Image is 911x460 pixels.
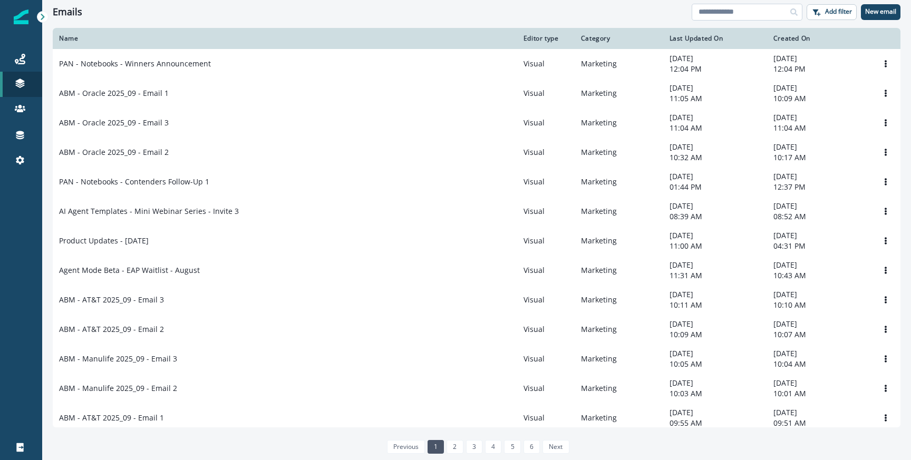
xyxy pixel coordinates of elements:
[773,182,865,192] p: 12:37 PM
[466,440,482,454] a: Page 3
[773,171,865,182] p: [DATE]
[877,233,894,249] button: Options
[517,79,575,108] td: Visual
[773,329,865,340] p: 10:07 AM
[53,79,900,108] a: ABM - Oracle 2025_09 - Email 1VisualMarketing[DATE]11:05 AM[DATE]10:09 AMOptions
[59,265,200,276] p: Agent Mode Beta - EAP Waitlist - August
[670,64,761,74] p: 12:04 PM
[542,440,569,454] a: Next page
[575,256,663,285] td: Marketing
[670,260,761,270] p: [DATE]
[53,344,900,374] a: ABM - Manulife 2025_09 - Email 3VisualMarketing[DATE]10:05 AM[DATE]10:04 AMOptions
[877,144,894,160] button: Options
[59,58,211,69] p: PAN - Notebooks - Winners Announcement
[59,324,164,335] p: ABM - AT&T 2025_09 - Email 2
[517,256,575,285] td: Visual
[575,79,663,108] td: Marketing
[575,315,663,344] td: Marketing
[773,300,865,310] p: 10:10 AM
[773,53,865,64] p: [DATE]
[575,344,663,374] td: Marketing
[773,123,865,133] p: 11:04 AM
[517,49,575,79] td: Visual
[670,152,761,163] p: 10:32 AM
[877,321,894,337] button: Options
[670,112,761,123] p: [DATE]
[59,34,511,43] div: Name
[670,182,761,192] p: 01:44 PM
[877,203,894,219] button: Options
[517,226,575,256] td: Visual
[53,49,900,79] a: PAN - Notebooks - Winners AnnouncementVisualMarketing[DATE]12:04 PM[DATE]12:04 PMOptions
[53,315,900,344] a: ABM - AT&T 2025_09 - Email 2VisualMarketing[DATE]10:09 AM[DATE]10:07 AMOptions
[517,315,575,344] td: Visual
[877,56,894,72] button: Options
[517,138,575,167] td: Visual
[575,197,663,226] td: Marketing
[59,354,177,364] p: ABM - Manulife 2025_09 - Email 3
[59,413,164,423] p: ABM - AT&T 2025_09 - Email 1
[773,211,865,222] p: 08:52 AM
[59,236,149,246] p: Product Updates - [DATE]
[575,285,663,315] td: Marketing
[670,348,761,359] p: [DATE]
[575,226,663,256] td: Marketing
[670,319,761,329] p: [DATE]
[670,378,761,388] p: [DATE]
[575,374,663,403] td: Marketing
[504,440,520,454] a: Page 5
[384,440,569,454] ul: Pagination
[517,285,575,315] td: Visual
[670,211,761,222] p: 08:39 AM
[670,407,761,418] p: [DATE]
[773,388,865,399] p: 10:01 AM
[59,383,177,394] p: ABM - Manulife 2025_09 - Email 2
[877,351,894,367] button: Options
[428,440,444,454] a: Page 1 is your current page
[517,344,575,374] td: Visual
[59,295,164,305] p: ABM - AT&T 2025_09 - Email 3
[773,260,865,270] p: [DATE]
[877,380,894,396] button: Options
[59,118,169,128] p: ABM - Oracle 2025_09 - Email 3
[670,34,761,43] div: Last Updated On
[877,262,894,278] button: Options
[524,440,540,454] a: Page 6
[773,359,865,369] p: 10:04 AM
[773,289,865,300] p: [DATE]
[825,8,852,15] p: Add filter
[670,418,761,428] p: 09:55 AM
[53,108,900,138] a: ABM - Oracle 2025_09 - Email 3VisualMarketing[DATE]11:04 AM[DATE]11:04 AMOptions
[861,4,900,20] button: New email
[670,388,761,399] p: 10:03 AM
[670,300,761,310] p: 10:11 AM
[773,64,865,74] p: 12:04 PM
[53,226,900,256] a: Product Updates - [DATE]VisualMarketing[DATE]11:00 AM[DATE]04:31 PMOptions
[773,241,865,251] p: 04:31 PM
[53,285,900,315] a: ABM - AT&T 2025_09 - Email 3VisualMarketing[DATE]10:11 AM[DATE]10:10 AMOptions
[865,8,896,15] p: New email
[53,256,900,285] a: Agent Mode Beta - EAP Waitlist - AugustVisualMarketing[DATE]11:31 AM[DATE]10:43 AMOptions
[524,34,568,43] div: Editor type
[53,374,900,403] a: ABM - Manulife 2025_09 - Email 2VisualMarketing[DATE]10:03 AM[DATE]10:01 AMOptions
[14,9,28,24] img: Inflection
[59,147,169,158] p: ABM - Oracle 2025_09 - Email 2
[517,167,575,197] td: Visual
[773,348,865,359] p: [DATE]
[773,418,865,428] p: 09:51 AM
[773,112,865,123] p: [DATE]
[53,6,82,18] h1: Emails
[575,167,663,197] td: Marketing
[575,49,663,79] td: Marketing
[877,174,894,190] button: Options
[877,410,894,426] button: Options
[670,142,761,152] p: [DATE]
[53,197,900,226] a: AI Agent Templates - Mini Webinar Series - Invite 3VisualMarketing[DATE]08:39 AM[DATE]08:52 AMOpt...
[773,270,865,281] p: 10:43 AM
[59,206,239,217] p: AI Agent Templates - Mini Webinar Series - Invite 3
[670,329,761,340] p: 10:09 AM
[59,177,209,187] p: PAN - Notebooks - Contenders Follow-Up 1
[670,289,761,300] p: [DATE]
[517,374,575,403] td: Visual
[53,138,900,167] a: ABM - Oracle 2025_09 - Email 2VisualMarketing[DATE]10:32 AM[DATE]10:17 AMOptions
